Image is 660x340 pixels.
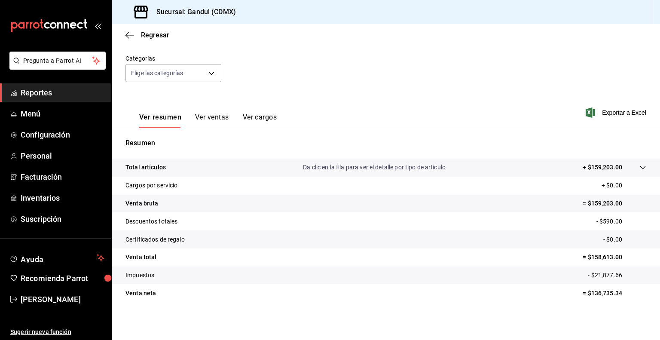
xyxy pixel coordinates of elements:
span: Ayuda [21,253,93,263]
p: Descuentos totales [125,217,177,226]
button: open_drawer_menu [95,22,101,29]
span: Suscripción [21,213,104,225]
p: = $158,613.00 [583,253,646,262]
p: - $0.00 [603,235,646,244]
p: Venta neta [125,289,156,298]
span: Recomienda Parrot [21,273,104,284]
p: Venta total [125,253,156,262]
div: navigation tabs [139,113,277,128]
span: Facturación [21,171,104,183]
p: = $136,735.34 [583,289,646,298]
p: Certificados de regalo [125,235,185,244]
span: Configuración [21,129,104,141]
button: Exportar a Excel [587,107,646,118]
span: Menú [21,108,104,119]
span: Regresar [141,31,169,39]
p: Impuestos [125,271,154,280]
span: Reportes [21,87,104,98]
p: = $159,203.00 [583,199,646,208]
label: Categorías [125,55,221,61]
button: Ver ventas [195,113,229,128]
button: Ver cargos [243,113,277,128]
p: Cargos por servicio [125,181,178,190]
p: Resumen [125,138,646,148]
span: Inventarios [21,192,104,204]
p: + $159,203.00 [583,163,622,172]
p: - $590.00 [596,217,646,226]
button: Regresar [125,31,169,39]
p: - $21,877.66 [588,271,646,280]
p: Venta bruta [125,199,158,208]
p: Da clic en la fila para ver el detalle por tipo de artículo [303,163,446,172]
span: [PERSON_NAME] [21,294,104,305]
span: Personal [21,150,104,162]
span: Elige las categorías [131,69,183,77]
h3: Sucursal: Gandul (CDMX) [150,7,236,17]
a: Pregunta a Parrot AI [6,62,106,71]
p: + $0.00 [602,181,646,190]
span: Sugerir nueva función [10,328,104,337]
span: Pregunta a Parrot AI [23,56,92,65]
button: Pregunta a Parrot AI [9,52,106,70]
p: Total artículos [125,163,166,172]
button: Ver resumen [139,113,181,128]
